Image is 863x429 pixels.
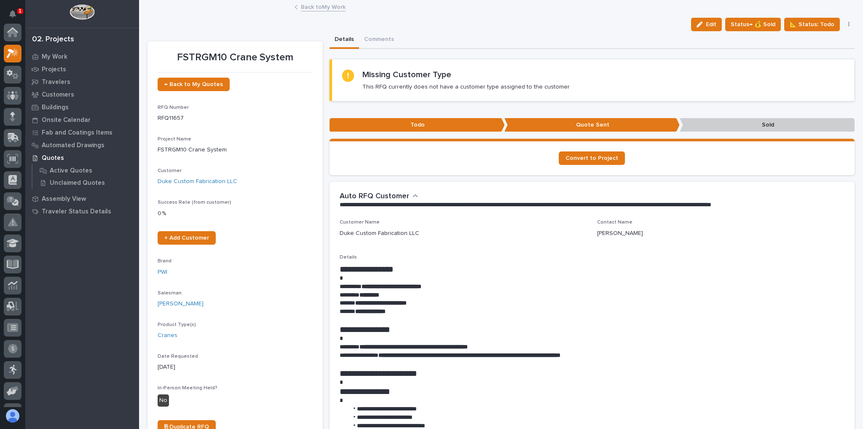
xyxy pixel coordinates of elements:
span: Customer [158,168,182,173]
a: Quotes [25,151,139,164]
div: Notifications1 [11,10,21,24]
p: Quote Sent [504,118,680,132]
h2: Auto RFQ Customer [340,192,409,201]
a: Fab and Coatings Items [25,126,139,139]
a: Projects [25,63,139,76]
a: Cranes [158,331,177,340]
a: Traveler Status Details [25,205,139,218]
button: Details [330,31,359,49]
p: This RFQ currently does not have a customer type assigned to the customer [362,83,570,91]
p: Customers [42,91,74,99]
a: Travelers [25,76,139,88]
a: Buildings [25,101,139,113]
span: Edit [706,21,716,28]
span: Brand [158,259,172,264]
span: Convert to Project [566,155,618,161]
a: Back toMy Work [301,2,346,11]
button: users-avatar [4,407,21,425]
a: My Work [25,50,139,63]
span: Salesman [158,291,182,296]
button: 📐 Status: Todo [784,18,840,31]
a: Duke Custom Fabrication LLC [158,177,237,186]
p: FSTRGM10 Crane System [158,51,313,64]
span: ← Back to My Quotes [164,81,223,87]
p: Travelers [42,78,70,86]
p: Onsite Calendar [42,116,91,124]
a: [PERSON_NAME] [158,299,204,308]
p: Projects [42,66,66,73]
p: Unclaimed Quotes [50,179,105,187]
a: Onsite Calendar [25,113,139,126]
span: + Add Customer [164,235,209,241]
a: PWI [158,268,167,277]
p: Traveler Status Details [42,208,111,216]
button: Status→ 💰 Sold [725,18,781,31]
span: Customer Name [340,220,380,225]
p: RFQ11657 [158,114,313,123]
span: Contact Name [597,220,633,225]
p: Todo [330,118,505,132]
p: Duke Custom Fabrication LLC [340,229,419,238]
p: FSTRGM10 Crane System [158,146,313,154]
a: Automated Drawings [25,139,139,151]
a: Customers [25,88,139,101]
a: + Add Customer [158,231,216,245]
p: Assembly View [42,195,86,203]
span: RFQ Number [158,105,189,110]
p: 0 % [158,209,313,218]
div: No [158,394,169,407]
p: Automated Drawings [42,142,105,149]
a: Assembly View [25,192,139,205]
p: Active Quotes [50,167,92,175]
button: Auto RFQ Customer [340,192,418,201]
span: 📐 Status: Todo [790,19,834,30]
p: [DATE] [158,363,313,372]
a: Active Quotes [32,165,139,176]
span: Product Type(s) [158,322,196,327]
p: Buildings [42,104,69,111]
p: [PERSON_NAME] [597,229,643,238]
div: 02. Projects [32,35,74,44]
span: In-Person Meeting Held? [158,386,217,391]
span: Date Requested [158,354,198,359]
a: Unclaimed Quotes [32,177,139,189]
button: Comments [359,31,399,49]
span: Project Name [158,137,191,142]
img: Workspace Logo [70,4,94,20]
p: Quotes [42,154,64,162]
p: My Work [42,53,67,61]
h2: Missing Customer Type [362,70,451,80]
a: Convert to Project [559,151,625,165]
p: Fab and Coatings Items [42,129,113,137]
span: Details [340,255,357,260]
span: Success Rate (from customer) [158,200,231,205]
p: 1 [19,8,21,14]
button: Notifications [4,5,21,23]
a: ← Back to My Quotes [158,78,230,91]
p: Sold [680,118,855,132]
button: Edit [691,18,722,31]
span: Status→ 💰 Sold [731,19,775,30]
